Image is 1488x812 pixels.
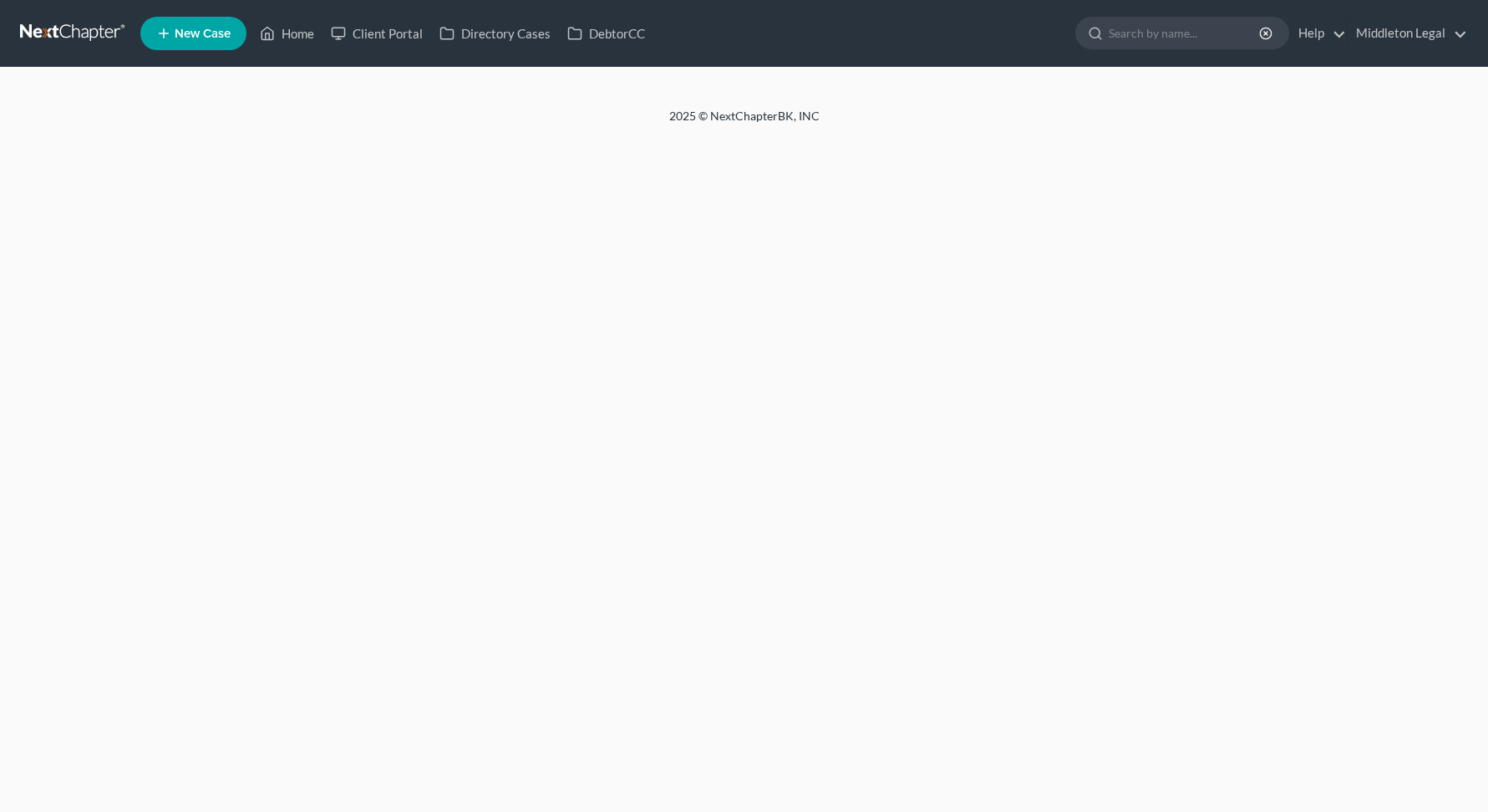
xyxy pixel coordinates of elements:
a: Client Portal [322,18,431,48]
a: Help [1290,18,1346,48]
div: 2025 © NextChapterBK, INC [268,108,1221,138]
a: Directory Cases [431,18,559,48]
span: New Case [175,28,231,40]
input: Search by name... [1109,18,1262,48]
a: Middleton Legal [1348,18,1467,48]
a: Home [251,18,322,48]
a: DebtorCC [559,18,653,48]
